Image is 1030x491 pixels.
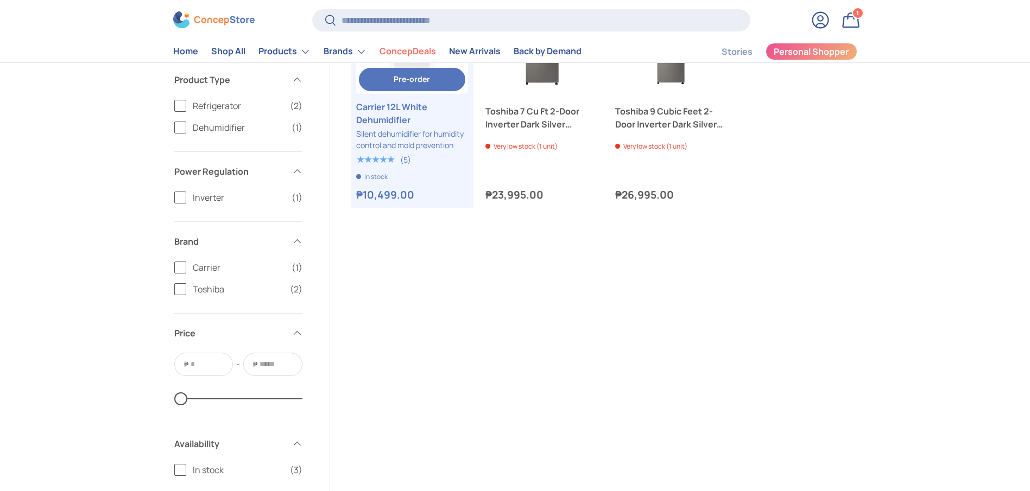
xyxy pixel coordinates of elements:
summary: Product Type [174,60,302,99]
summary: Power Regulation [174,152,302,191]
summary: Brands [317,41,373,62]
span: (2) [290,283,302,296]
span: Toshiba [193,283,283,296]
a: Carrier 12L White Dehumidifier [356,100,469,126]
span: Availability [174,437,285,450]
span: Price [174,327,285,340]
a: Personal Shopper [766,43,857,60]
a: Toshiba 9 Cubic Feet 2-Door Inverter Dark Silver Refrigerator [615,105,728,131]
span: Brand [174,235,285,248]
span: (1) [292,191,302,204]
img: ConcepStore [173,12,255,29]
span: - [236,358,240,371]
span: Power Regulation [174,165,285,178]
span: Personal Shopper [774,48,849,56]
span: (1) [292,261,302,274]
summary: Price [174,314,302,353]
span: (2) [290,99,302,112]
summary: Brand [174,222,302,261]
a: Back by Demand [514,41,582,62]
span: Inverter [193,191,285,204]
span: (3) [290,463,302,476]
a: ConcepDeals [380,41,436,62]
span: Dehumidifier [193,121,285,134]
span: 1 [856,9,859,17]
summary: Products [252,41,317,62]
span: Carrier [193,261,285,274]
nav: Secondary [696,41,857,62]
span: In stock [193,463,283,476]
button: Pre-order [359,68,466,91]
a: Shop All [211,41,245,62]
a: Toshiba 7 Cu Ft 2-Door Inverter Dark Silver Refrigerator [485,105,598,131]
nav: Primary [173,41,582,62]
span: Product Type [174,73,285,86]
span: ₱ [183,359,189,370]
span: (1) [292,121,302,134]
span: Refrigerator [193,99,283,112]
a: Home [173,41,198,62]
a: New Arrivals [449,41,501,62]
span: Pre-order [394,74,430,84]
span: ₱ [252,359,258,370]
a: Stories [722,41,753,62]
summary: Availability [174,424,302,463]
